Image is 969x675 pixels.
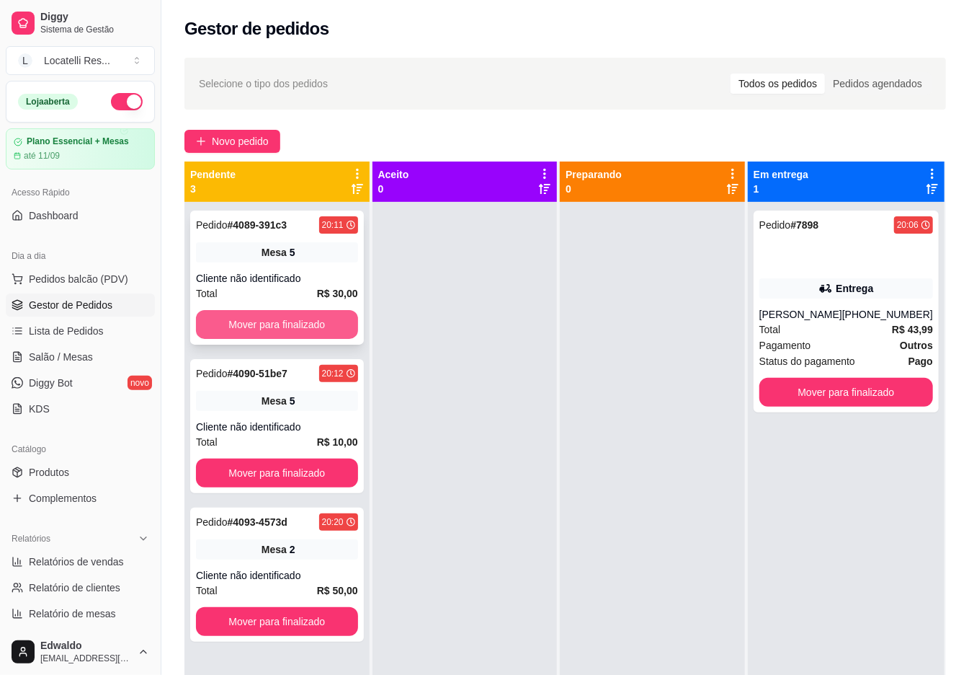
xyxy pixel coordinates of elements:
[196,516,228,528] span: Pedido
[6,46,155,75] button: Select a team
[322,219,344,231] div: 20:11
[290,394,295,408] div: 5
[228,219,287,231] strong: # 4089-391c3
[322,368,344,379] div: 20:12
[40,24,149,35] span: Sistema de Gestão
[190,182,236,196] p: 3
[40,11,149,24] span: Diggy
[29,581,120,595] span: Relatório de clientes
[6,487,155,510] a: Complementos
[759,353,855,369] span: Status do pagamento
[44,53,110,68] div: Locatelli Res ...
[196,271,358,286] div: Cliente não identificado
[322,516,344,528] div: 20:20
[6,461,155,484] a: Produtos
[29,208,79,223] span: Dashboard
[754,167,808,182] p: Em entrega
[18,94,78,110] div: Loja aberta
[6,635,155,669] button: Edwaldo[EMAIL_ADDRESS][DOMAIN_NAME]
[6,6,155,40] a: DiggySistema de Gestão
[27,136,129,147] article: Plano Essencial + Mesas
[29,298,112,312] span: Gestor de Pedidos
[759,378,933,407] button: Mover para finalizado
[262,245,287,260] span: Mesa
[842,307,933,322] div: [PHONE_NUMBER]
[825,74,930,94] div: Pedidos agendados
[196,310,358,339] button: Mover para finalizado
[6,181,155,204] div: Acesso Rápido
[196,434,218,450] span: Total
[29,402,50,416] span: KDS
[196,219,228,231] span: Pedido
[6,319,155,343] a: Lista de Pedidos
[196,607,358,636] button: Mover para finalizado
[196,420,358,434] div: Cliente não identificado
[12,533,50,544] span: Relatórios
[196,136,206,146] span: plus
[29,272,128,286] span: Pedidos balcão (PDV)
[29,376,73,390] span: Diggy Bot
[290,245,295,260] div: 5
[29,606,116,621] span: Relatório de mesas
[6,550,155,573] a: Relatórios de vendas
[29,350,93,364] span: Salão / Mesas
[196,459,358,487] button: Mover para finalizado
[228,368,287,379] strong: # 4090-51be7
[6,576,155,599] a: Relatório de clientes
[290,542,295,557] div: 2
[754,182,808,196] p: 1
[317,288,358,299] strong: R$ 30,00
[29,465,69,480] span: Produtos
[317,436,358,448] strong: R$ 10,00
[196,368,228,379] span: Pedido
[18,53,32,68] span: L
[908,356,933,367] strong: Pago
[228,516,287,528] strong: # 4093-4573d
[40,653,132,664] span: [EMAIL_ADDRESS][DOMAIN_NAME]
[212,133,269,149] span: Novo pedido
[29,491,97,506] span: Complementos
[378,167,409,182] p: Aceito
[190,167,236,182] p: Pendente
[262,542,287,557] span: Mesa
[759,307,842,322] div: [PERSON_NAME]
[40,640,132,653] span: Edwaldo
[759,322,781,337] span: Total
[317,585,358,596] strong: R$ 50,00
[6,628,155,651] a: Relatório de fidelidadenovo
[199,76,328,92] span: Selecione o tipo dos pedidos
[6,397,155,420] a: KDS
[184,17,329,40] h2: Gestor de pedidos
[828,234,864,270] img: ifood
[196,286,218,301] span: Total
[6,244,155,268] div: Dia a dia
[731,74,825,94] div: Todos os pedidos
[6,438,155,461] div: Catálogo
[6,602,155,625] a: Relatório de mesas
[29,324,104,338] span: Lista de Pedidos
[6,345,155,369] a: Salão / Mesas
[759,337,811,353] span: Pagamento
[196,583,218,599] span: Total
[566,182,622,196] p: 0
[897,219,919,231] div: 20:06
[900,340,933,351] strong: Outros
[184,130,280,153] button: Novo pedido
[24,150,60,162] article: até 11/09
[6,371,155,394] a: Diggy Botnovo
[29,555,124,569] span: Relatórios de vendas
[566,167,622,182] p: Preparando
[836,281,873,296] div: Entrega
[6,294,155,317] a: Gestor de Pedidos
[6,204,155,227] a: Dashboard
[6,128,155,169] a: Plano Essencial + Mesasaté 11/09
[262,394,287,408] span: Mesa
[196,568,358,583] div: Cliente não identificado
[111,93,143,110] button: Alterar Status
[892,324,933,335] strong: R$ 43,99
[759,219,791,231] span: Pedido
[790,219,818,231] strong: # 7898
[378,182,409,196] p: 0
[6,268,155,291] button: Pedidos balcão (PDV)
